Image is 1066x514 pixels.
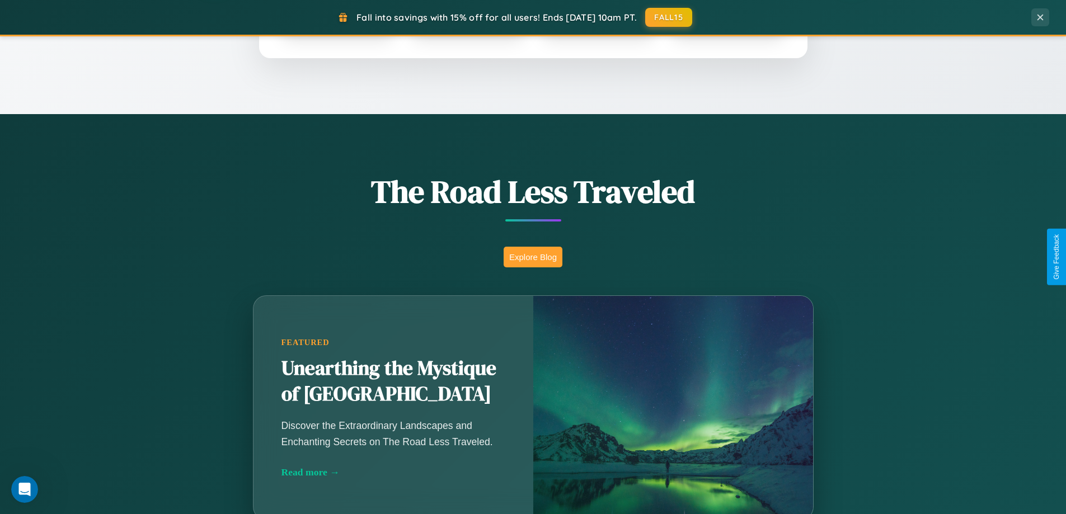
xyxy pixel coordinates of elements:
p: Discover the Extraordinary Landscapes and Enchanting Secrets on The Road Less Traveled. [281,418,505,449]
span: Fall into savings with 15% off for all users! Ends [DATE] 10am PT. [356,12,637,23]
h1: The Road Less Traveled [198,170,869,213]
button: Explore Blog [504,247,562,267]
div: Featured [281,338,505,347]
iframe: Intercom live chat [11,476,38,503]
div: Read more → [281,466,505,478]
h2: Unearthing the Mystique of [GEOGRAPHIC_DATA] [281,356,505,407]
button: FALL15 [645,8,692,27]
div: Give Feedback [1053,234,1060,280]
